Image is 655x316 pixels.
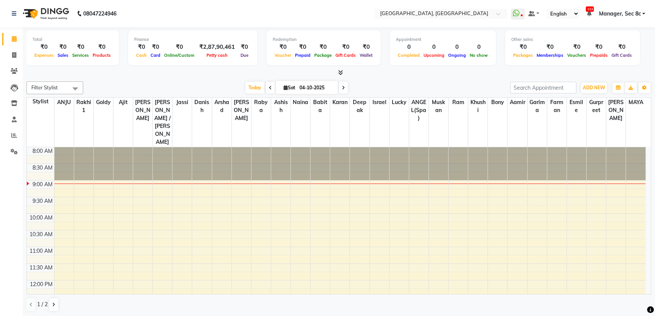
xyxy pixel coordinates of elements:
span: Babita [310,98,330,115]
span: Memberships [535,53,565,58]
span: Muskan [429,98,448,115]
span: Sat [282,85,297,90]
span: Packages [511,53,535,58]
span: Rabya [251,98,271,115]
div: 0 [468,43,490,51]
span: Farman [547,98,567,115]
span: Lucky [390,98,409,107]
input: Search Appointment [510,82,576,93]
span: Prepaid [293,53,312,58]
span: Rakhi 1 [74,98,93,115]
button: ADD NEW [581,83,607,93]
div: ₹0 [56,43,70,51]
div: Total [33,36,113,43]
div: 12:00 PM [28,280,54,288]
div: ₹0 [238,43,251,51]
span: israel [370,98,389,107]
div: 11:00 AM [28,247,54,255]
img: logo [19,3,71,24]
div: ₹0 [70,43,91,51]
div: 0 [396,43,422,51]
input: 2025-10-04 [297,82,335,93]
span: Aamir [508,98,527,107]
span: Today [245,82,264,93]
span: No show [468,53,490,58]
div: ₹0 [535,43,565,51]
div: 8:00 AM [31,147,54,155]
span: Ajit [113,98,133,107]
div: ₹0 [588,43,610,51]
span: [PERSON_NAME] / [PERSON_NAME] [153,98,172,147]
span: Voucher [273,53,293,58]
div: 10:00 AM [28,214,54,222]
div: 10:30 AM [28,230,54,238]
span: Garima [528,98,547,115]
span: Petty cash [205,53,230,58]
div: ₹0 [312,43,334,51]
span: Danish [192,98,211,115]
span: Due [239,53,250,58]
span: Naina [291,98,310,107]
a: 113 [587,10,591,17]
div: ₹0 [610,43,634,51]
div: ₹0 [162,43,196,51]
span: Jassi [172,98,192,107]
b: 08047224946 [83,3,116,24]
div: 0 [446,43,468,51]
span: ADD NEW [583,85,605,90]
div: 9:30 AM [31,197,54,205]
span: MAYA [626,98,646,107]
div: ₹0 [33,43,56,51]
span: Cash [134,53,149,58]
div: Stylist [27,98,54,106]
span: Arshad [212,98,231,115]
div: ₹0 [293,43,312,51]
span: Gift Cards [610,53,634,58]
span: Gift Cards [334,53,358,58]
div: 8:30 AM [31,164,54,172]
span: Ashish [271,98,290,115]
div: ₹0 [134,43,149,51]
span: Card [149,53,162,58]
div: ₹0 [511,43,535,51]
span: ANGEL(Spa) [409,98,428,123]
span: Package [312,53,334,58]
div: 9:00 AM [31,181,54,188]
span: Products [91,53,113,58]
span: Gurpreet [587,98,606,115]
div: Finance [134,36,251,43]
span: ANJU [54,98,74,107]
span: Vouchers [565,53,588,58]
div: Appointment [396,36,490,43]
span: Wallet [358,53,374,58]
div: Other sales [511,36,634,43]
span: Esmile [567,98,586,115]
span: Expenses [33,53,56,58]
div: ₹0 [565,43,588,51]
span: Ram [449,98,468,107]
span: Online/Custom [162,53,196,58]
span: Bony [488,98,507,107]
span: Services [70,53,91,58]
span: Completed [396,53,422,58]
span: [PERSON_NAME] [133,98,152,123]
span: Upcoming [422,53,446,58]
div: 11:30 AM [28,264,54,272]
span: deepak [350,98,369,115]
div: ₹0 [149,43,162,51]
span: Ongoing [446,53,468,58]
span: Karan [330,98,349,107]
span: khushi [468,98,487,115]
div: ₹2,87,90,461 [196,43,238,51]
div: 0 [422,43,446,51]
div: Redemption [273,36,374,43]
div: ₹0 [91,43,113,51]
div: ₹0 [273,43,293,51]
span: Sales [56,53,70,58]
span: Goldy [94,98,113,107]
span: Prepaids [588,53,610,58]
span: [PERSON_NAME] [232,98,251,123]
span: 1 / 2 [37,300,48,308]
span: Manager, Sec 8c [599,10,641,18]
div: ₹0 [358,43,374,51]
